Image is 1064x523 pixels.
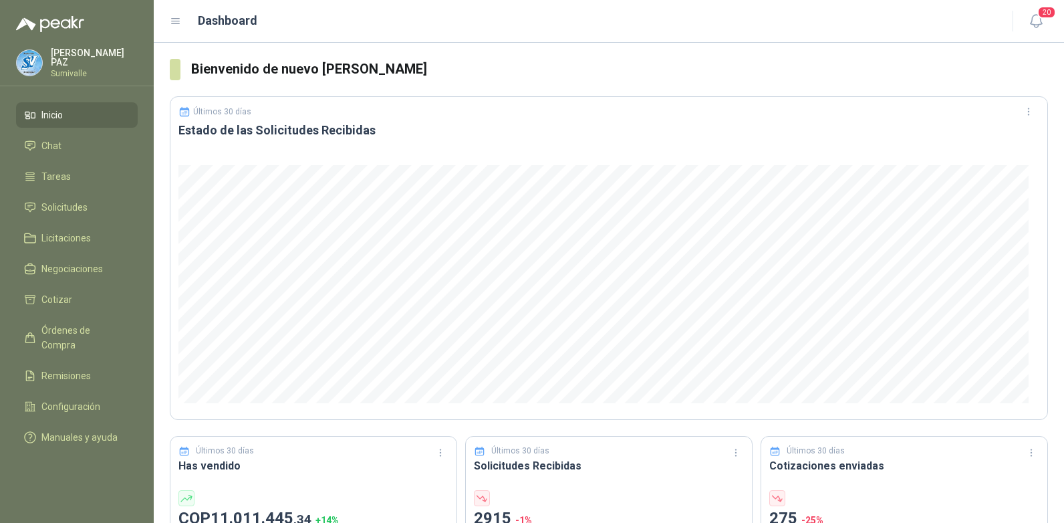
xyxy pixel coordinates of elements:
[16,363,138,389] a: Remisiones
[193,107,251,116] p: Últimos 30 días
[41,323,125,352] span: Órdenes de Compra
[16,287,138,312] a: Cotizar
[191,59,1048,80] h3: Bienvenido de nuevo [PERSON_NAME]
[474,457,744,474] h3: Solicitudes Recibidas
[196,445,254,457] p: Últimos 30 días
[41,138,61,153] span: Chat
[16,256,138,282] a: Negociaciones
[41,369,91,383] span: Remisiones
[41,108,63,122] span: Inicio
[16,425,138,450] a: Manuales y ayuda
[16,133,138,159] a: Chat
[16,225,138,251] a: Licitaciones
[16,195,138,220] a: Solicitudes
[41,399,100,414] span: Configuración
[178,457,448,474] h3: Has vendido
[16,394,138,419] a: Configuración
[41,430,118,445] span: Manuales y ayuda
[491,445,549,457] p: Últimos 30 días
[16,16,84,32] img: Logo peakr
[51,48,138,67] p: [PERSON_NAME] PAZ
[41,200,88,215] span: Solicitudes
[178,122,1039,138] h3: Estado de las Solicitudes Recibidas
[17,50,42,76] img: Company Logo
[41,169,71,184] span: Tareas
[41,292,72,307] span: Cotizar
[41,261,103,276] span: Negociaciones
[769,457,1039,474] h3: Cotizaciones enviadas
[198,11,257,30] h1: Dashboard
[787,445,845,457] p: Últimos 30 días
[16,164,138,189] a: Tareas
[16,102,138,128] a: Inicio
[51,70,138,78] p: Sumivalle
[41,231,91,245] span: Licitaciones
[16,318,138,358] a: Órdenes de Compra
[1037,6,1056,19] span: 20
[1024,9,1048,33] button: 20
